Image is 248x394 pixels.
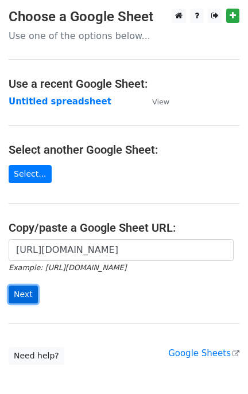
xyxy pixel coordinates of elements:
input: Next [9,286,38,303]
iframe: Chat Widget [191,339,248,394]
h4: Select another Google Sheet: [9,143,239,157]
h3: Choose a Google Sheet [9,9,239,25]
h4: Copy/paste a Google Sheet URL: [9,221,239,235]
small: View [152,97,169,106]
small: Example: [URL][DOMAIN_NAME] [9,263,126,272]
a: View [141,96,169,107]
p: Use one of the options below... [9,30,239,42]
a: Google Sheets [168,348,239,358]
a: Untitled spreadsheet [9,96,111,107]
input: Paste your Google Sheet URL here [9,239,234,261]
a: Need help? [9,347,64,365]
a: Select... [9,165,52,183]
h4: Use a recent Google Sheet: [9,77,239,91]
